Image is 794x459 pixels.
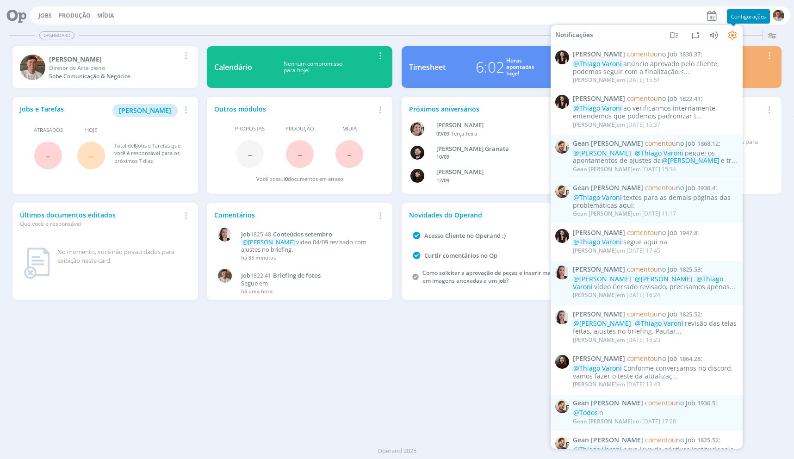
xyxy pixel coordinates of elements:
span: @[PERSON_NAME] [242,238,295,246]
div: em [DATE] 13:43 [573,381,660,388]
span: [PERSON_NAME] [573,335,617,343]
img: E [555,355,569,369]
div: Novidades do Operand [409,210,569,220]
img: G [555,140,569,154]
div: anúncio aprovado pelo cliente, podemos seguir com a finalização.<... [573,60,738,76]
img: I [555,95,569,109]
span: - [347,144,352,164]
img: T [20,55,45,80]
div: Jobs e Tarefas [20,104,180,117]
span: [PERSON_NAME] [573,247,617,254]
img: L [410,169,424,183]
span: [PERSON_NAME] [573,291,617,299]
div: peguei os apontamentos de ajustes da e tr... [573,149,738,165]
span: 1825.48 [250,230,271,238]
span: 10/09 [436,153,449,160]
div: Total de Jobs e Tarefas que você é responsável para os próximos 7 dias [114,142,181,165]
div: em [DATE] 15:51 [573,77,660,83]
button: Mídia [94,12,117,19]
span: no Job [627,354,677,363]
button: Jobs [36,12,55,19]
span: 1825.52 [679,310,701,318]
span: : [573,436,738,444]
span: no Job [645,398,695,407]
span: : [573,399,738,407]
img: G [555,184,569,198]
span: Propostas [235,125,265,133]
span: 1947.8 [679,228,697,236]
span: comentou [627,354,658,363]
span: Terça-feira [451,130,477,137]
a: Job1825.48Conteúdos setembro [241,231,380,238]
div: em [DATE] 15:34 [573,166,676,173]
div: Sobe Comunicação & Negócios [49,72,180,81]
a: Mídia [97,12,114,19]
a: Job1822.41Briefing de fotos [241,272,380,279]
div: Calendário [214,62,252,73]
a: T[PERSON_NAME]Diretor de Arte plenoSobe Comunicação & Negócios [12,46,198,88]
span: : [573,184,738,192]
span: há uma hora [241,288,273,295]
span: @[PERSON_NAME] [635,274,693,283]
span: comentou [645,435,676,444]
p: vídeo 04/09 revisado com ajustes no briefing. [241,239,380,253]
span: [PERSON_NAME] [573,95,625,103]
span: 1864.28 [679,354,701,363]
span: Dashboard [39,31,74,39]
span: @Thiago Varoni [573,274,723,291]
div: em [DATE] 16:24 [573,292,660,298]
div: No momento, você não possui dados para exibição neste card. [57,248,187,266]
span: @Thiago Varoni [635,148,683,157]
span: [PERSON_NAME] [573,380,617,388]
span: [PERSON_NAME] [573,120,617,128]
span: comentou [627,94,658,103]
span: - [46,145,50,165]
img: C [218,228,232,242]
div: segue aqui na [573,238,738,246]
span: Atrasados [34,126,63,134]
button: Produção [56,12,93,19]
span: comentou [627,228,658,236]
span: no Job [627,228,677,236]
span: Gean [PERSON_NAME] [573,165,633,173]
div: vídeo Cerrado revisado, precisamos apenas... [573,275,738,291]
img: A [410,122,424,136]
span: Gean [PERSON_NAME] [573,184,643,192]
a: Timesheet6:02Horasapontadashoje! [402,46,587,88]
div: Outros módulos [214,104,374,114]
span: Produção [285,125,314,133]
span: 12/09 [436,177,449,184]
div: nova leva de criativos institucionais [573,446,738,453]
span: no Job [627,309,677,318]
span: @[PERSON_NAME] [573,274,631,283]
span: há 35 minutos [241,254,276,261]
img: G [555,399,569,413]
a: Jobs [38,12,52,19]
span: no Job [627,50,677,58]
span: Gean [PERSON_NAME] [573,417,633,425]
span: 1825.53 [679,265,701,273]
span: : [573,95,738,103]
span: [PERSON_NAME] [573,50,625,58]
div: em [DATE] 11:17 [573,211,676,217]
div: Próximos aniversários [409,104,569,114]
span: : [573,140,738,148]
span: - [248,144,252,164]
div: 6:02 [476,56,504,78]
div: Horas apontadas hoje! [506,57,534,77]
span: Notificações [555,31,593,39]
div: Últimos documentos editados [20,210,180,228]
span: comentou [645,139,676,148]
span: [PERSON_NAME] [573,355,625,363]
img: I [555,50,569,64]
div: Comentários [214,210,374,220]
img: B [410,146,424,160]
img: G [555,436,569,450]
div: em [DATE] 17:28 [573,418,676,424]
span: 1868.12 [697,139,719,148]
span: comentou [645,398,676,407]
div: n [573,409,738,417]
span: Gean [PERSON_NAME] [573,399,643,407]
div: Timesheet [409,62,446,73]
p: Segue em [241,280,380,287]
